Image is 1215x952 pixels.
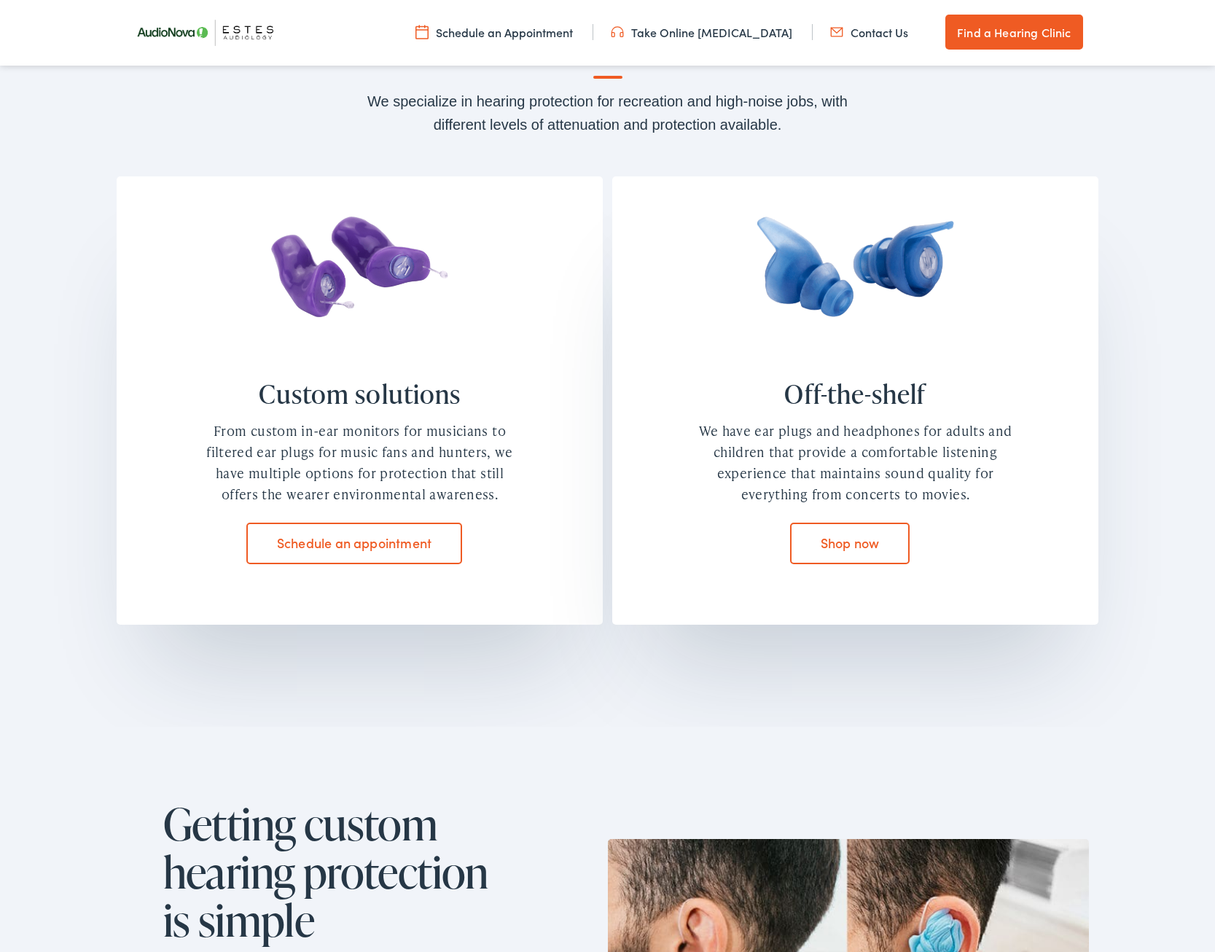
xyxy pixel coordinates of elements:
div: From custom in-ear monitors for musicians to filtered ear plugs for music fans and hunters, we ha... [200,421,520,504]
a: Schedule an Appointment [415,24,573,40]
img: utility icon [830,24,843,40]
a: Find a Hearing Clinic [945,15,1082,50]
h4: Custom solutions [200,378,520,410]
div: We have ear plugs and headphones for adults and children that provide a comfortable listening exp... [695,421,1016,504]
h4: Off-the-shelf [695,378,1016,410]
img: utility icon [415,24,429,40]
a: Contact Us [830,24,908,40]
a: Schedule an appointment [246,523,461,563]
img: utility icon [611,24,624,40]
div: We specialize in hearing protection for recreation and high-noise jobs, with different levels of ... [345,90,870,136]
img: A pair of purple in-ear hearing protection devices suggested by Estes Audiology in Texas. [248,216,472,358]
a: Shop now [790,523,910,563]
a: Take Online [MEDICAL_DATA] [611,24,792,40]
img: Two blue ear plugs designed for hearing loss prevention offered at Estes Audiology. [743,216,967,358]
